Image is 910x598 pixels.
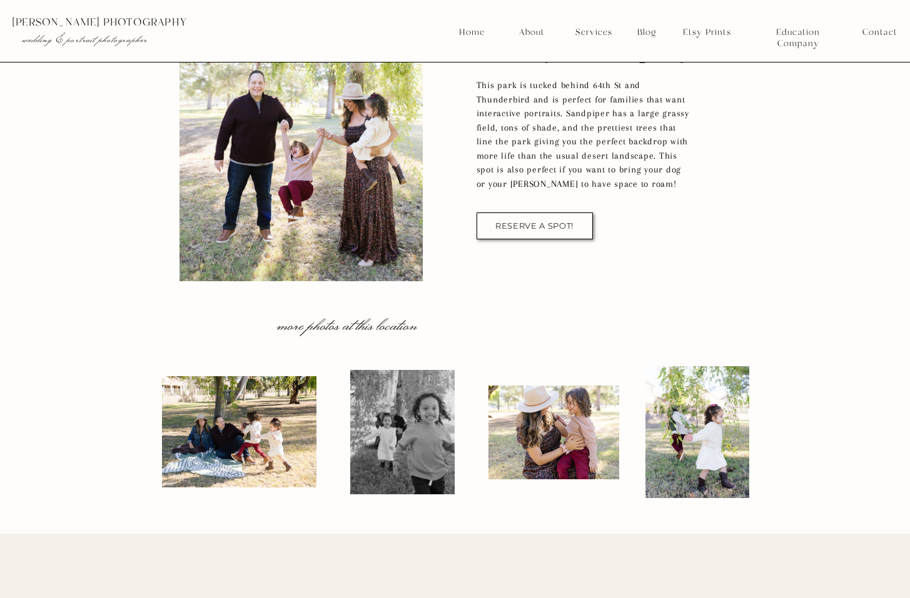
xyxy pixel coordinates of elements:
[22,33,234,46] p: wedding & portrait photographer
[493,221,576,231] a: RESERVE A SPOT!
[239,314,456,332] p: more photos at this location
[633,27,660,38] a: Blog
[570,27,617,38] a: Services
[477,78,692,197] p: This park is tucked behind 64th St and Thunderbird and is perfect for families that want interact...
[862,27,897,38] a: Contact
[755,27,841,38] a: Education Company
[12,17,260,28] p: [PERSON_NAME] photography
[678,27,736,38] a: Etsy Prints
[458,27,485,38] a: Home
[515,27,547,38] a: About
